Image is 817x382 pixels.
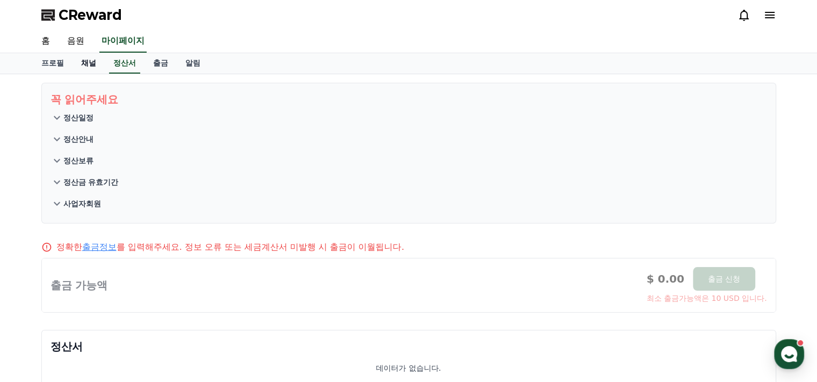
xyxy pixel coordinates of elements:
[59,6,122,24] span: CReward
[59,18,129,26] div: 오전 8:30부터 운영해요
[82,242,117,252] a: 출금정보
[63,155,93,166] p: 정산보류
[73,53,105,74] a: 채널
[177,53,209,74] a: 알림
[50,150,767,171] button: 정산보류
[59,6,99,18] div: Creward
[31,230,178,252] div: [PERSON_NAME]가 [PERSON_NAME]이 안되신다는 말씀이실까요?
[144,53,177,74] a: 출금
[50,107,767,128] button: 정산일정
[99,30,147,53] a: 마이페이지
[41,6,122,24] a: CReward
[376,363,441,373] p: 데이터가 없습니다.
[63,112,93,123] p: 정산일정
[33,30,59,53] a: 홈
[34,163,177,174] span: [EMAIL_ADDRESS][DOMAIN_NAME]
[59,30,93,53] a: 음원
[32,148,179,158] div: 이메일
[33,53,73,74] a: 프로필
[31,62,178,83] div: 연락처를 확인해주세요. 오프라인 상태가 되면 이메일로 답변 알림을 보내드려요.
[50,128,767,150] button: 정산안내
[67,30,193,40] div: 왜 영상 콘텐츠가 다운이 안되나요?
[63,198,101,209] p: 사업자회원
[63,134,93,145] p: 정산안내
[50,339,767,354] p: 정산서
[31,220,178,230] div: 안녕하세요.
[56,241,404,254] p: 정확한 를 입력해주세요. 정보 오류 또는 세금계산서 미발행 시 출금이 이월됩니다.
[50,171,767,193] button: 정산금 유효기간
[109,53,140,74] a: 정산서
[63,177,119,188] p: 정산금 유효기간
[31,89,178,132] div: (수집된 개인정보는 상담 답변 알림 목적으로만 이용되고, 삭제 요청을 주시기 전까지 보유됩니다. 제출하지 않으시면 상담 답변 알림을 받을 수 없어요.)
[50,92,767,107] p: 꼭 읽어주세요
[50,193,767,214] button: 사업자회원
